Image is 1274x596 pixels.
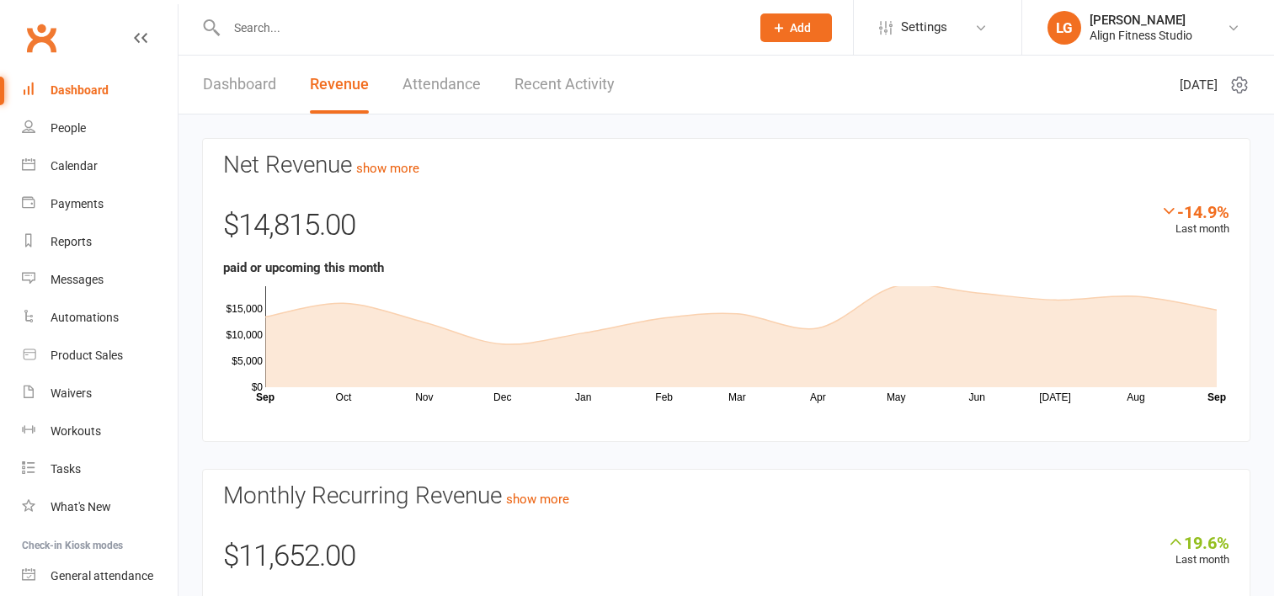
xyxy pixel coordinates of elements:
[1167,533,1229,551] div: 19.6%
[223,202,1229,258] div: $14,815.00
[22,557,178,595] a: General attendance kiosk mode
[51,569,153,583] div: General attendance
[22,72,178,109] a: Dashboard
[901,8,947,46] span: Settings
[51,121,86,135] div: People
[51,349,123,362] div: Product Sales
[22,223,178,261] a: Reports
[51,424,101,438] div: Workouts
[356,161,419,176] a: show more
[22,488,178,526] a: What's New
[51,462,81,476] div: Tasks
[310,56,369,114] a: Revenue
[22,412,178,450] a: Workouts
[51,273,104,286] div: Messages
[51,311,119,324] div: Automations
[514,56,615,114] a: Recent Activity
[402,56,481,114] a: Attendance
[22,147,178,185] a: Calendar
[51,197,104,210] div: Payments
[20,17,62,59] a: Clubworx
[51,159,98,173] div: Calendar
[506,492,569,507] a: show more
[1180,75,1218,95] span: [DATE]
[51,235,92,248] div: Reports
[22,299,178,337] a: Automations
[1090,28,1192,43] div: Align Fitness Studio
[51,83,109,97] div: Dashboard
[1090,13,1192,28] div: [PERSON_NAME]
[223,483,1229,509] h3: Monthly Recurring Revenue
[760,13,832,42] button: Add
[790,21,811,35] span: Add
[1047,11,1081,45] div: LG
[1160,202,1229,221] div: -14.9%
[223,152,1229,178] h3: Net Revenue
[223,260,384,275] strong: paid or upcoming this month
[203,56,276,114] a: Dashboard
[1160,202,1229,238] div: Last month
[51,386,92,400] div: Waivers
[51,500,111,514] div: What's New
[22,450,178,488] a: Tasks
[22,337,178,375] a: Product Sales
[22,109,178,147] a: People
[22,261,178,299] a: Messages
[1167,533,1229,569] div: Last month
[223,533,1229,588] div: $11,652.00
[221,16,738,40] input: Search...
[22,185,178,223] a: Payments
[22,375,178,412] a: Waivers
